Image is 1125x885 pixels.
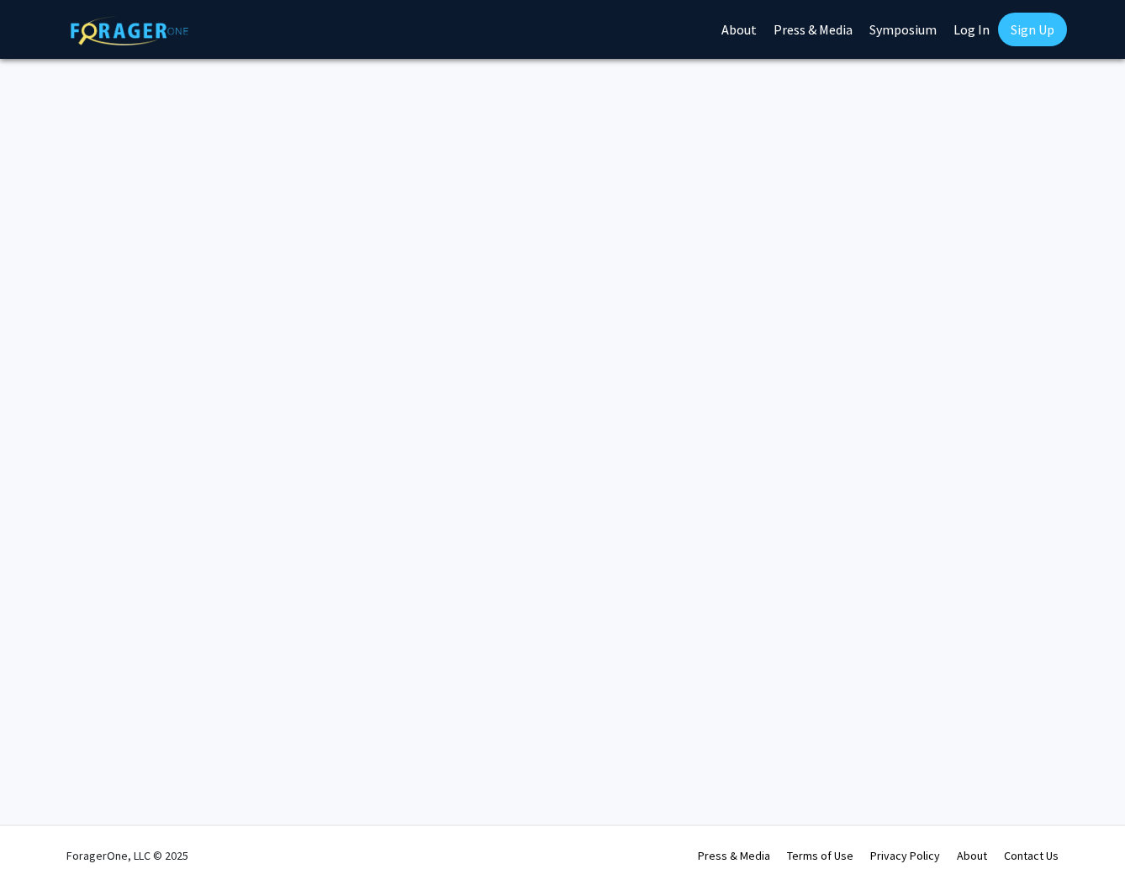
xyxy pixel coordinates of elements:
[787,848,853,863] a: Terms of Use
[71,16,188,45] img: ForagerOne Logo
[1004,848,1059,863] a: Contact Us
[998,13,1067,46] a: Sign Up
[698,848,770,863] a: Press & Media
[957,848,987,863] a: About
[870,848,940,863] a: Privacy Policy
[66,826,188,885] div: ForagerOne, LLC © 2025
